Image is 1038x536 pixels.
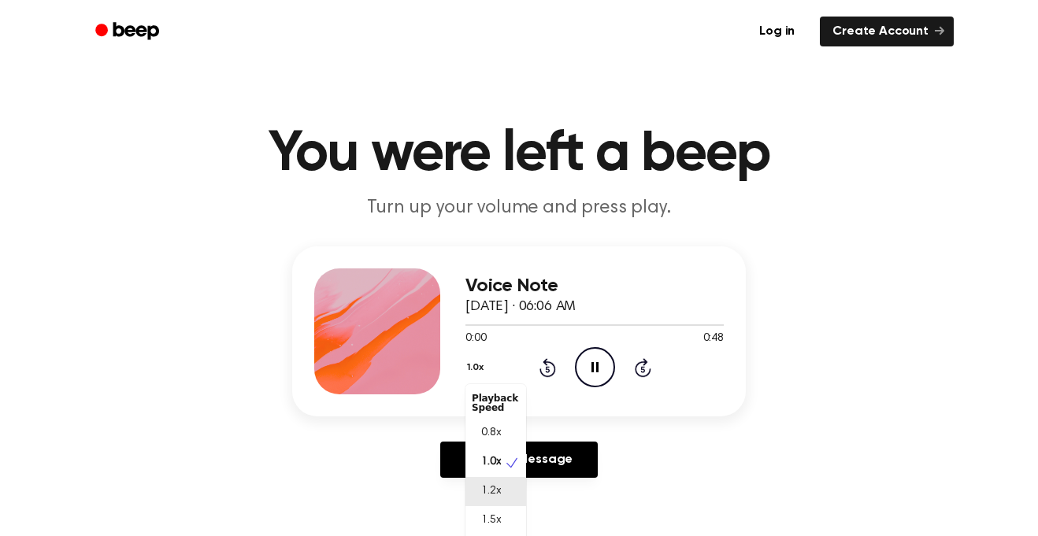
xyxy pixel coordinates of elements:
button: 1.0x [465,354,489,381]
span: 1.5x [481,512,501,529]
div: Playback Speed [465,387,526,419]
span: 1.0x [481,454,501,471]
span: 1.2x [481,483,501,500]
span: 0.8x [481,425,501,442]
